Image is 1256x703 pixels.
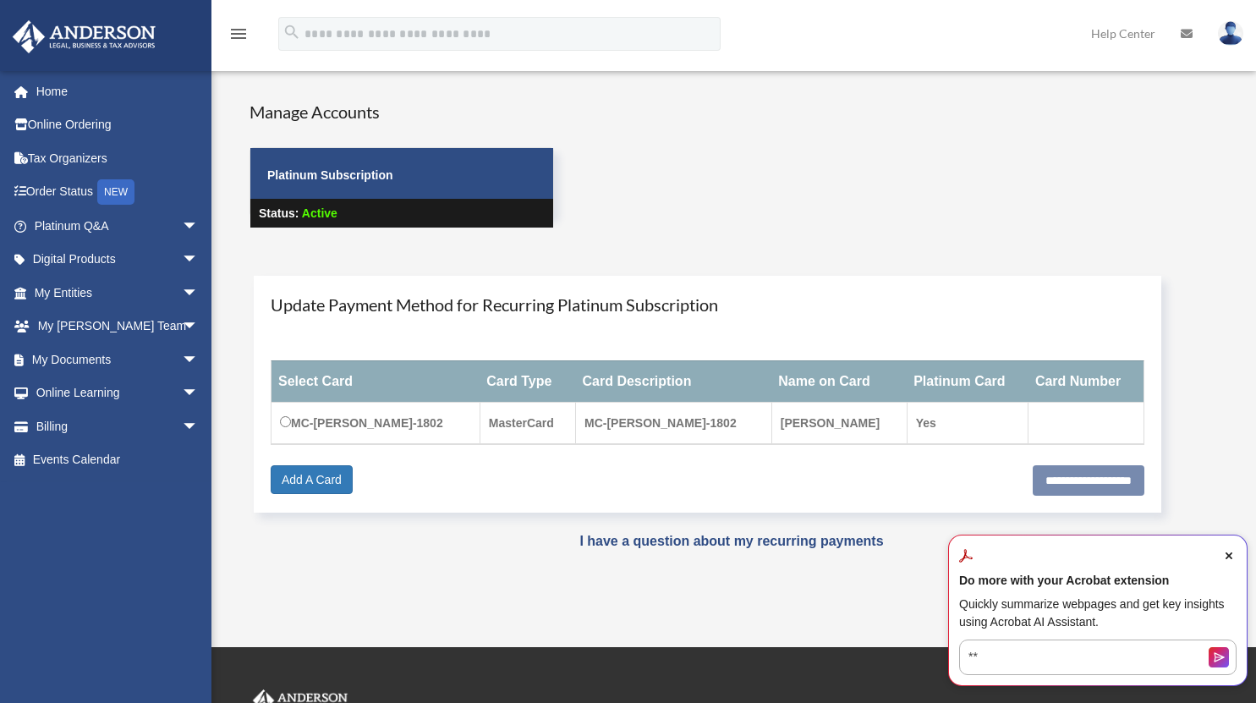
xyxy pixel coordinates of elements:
strong: Platinum Subscription [267,168,393,182]
img: User Pic [1218,21,1243,46]
span: arrow_drop_down [182,343,216,377]
td: [PERSON_NAME] [771,402,907,444]
a: Digital Productsarrow_drop_down [12,243,224,277]
h4: Manage Accounts [250,100,554,124]
i: menu [228,24,249,44]
th: Platinum Card [907,360,1028,402]
span: Active [302,206,337,220]
th: Card Description [575,360,771,402]
th: Card Number [1028,360,1144,402]
a: Billingarrow_drop_down [12,409,224,443]
a: menu [228,30,249,44]
span: arrow_drop_down [182,376,216,411]
td: MasterCard [480,402,575,444]
td: Yes [907,402,1028,444]
a: Platinum Q&Aarrow_drop_down [12,209,224,243]
span: arrow_drop_down [182,310,216,344]
a: Tax Organizers [12,141,224,175]
a: My Documentsarrow_drop_down [12,343,224,376]
h4: Update Payment Method for Recurring Platinum Subscription [271,293,1144,316]
i: search [282,23,301,41]
td: MC-[PERSON_NAME]-1802 [271,402,480,444]
th: Card Type [480,360,575,402]
a: My Entitiesarrow_drop_down [12,276,224,310]
span: arrow_drop_down [182,276,216,310]
a: Online Learningarrow_drop_down [12,376,224,410]
div: NEW [97,179,134,205]
th: Select Card [271,360,480,402]
span: arrow_drop_down [182,243,216,277]
a: Events Calendar [12,443,224,477]
th: Name on Card [771,360,907,402]
a: Home [12,74,224,108]
td: MC-[PERSON_NAME]-1802 [575,402,771,444]
strong: Status: [259,206,299,220]
a: I have a question about my recurring payments [579,534,883,548]
a: Order StatusNEW [12,175,224,210]
a: Online Ordering [12,108,224,142]
span: arrow_drop_down [182,409,216,444]
a: My [PERSON_NAME] Teamarrow_drop_down [12,310,224,343]
img: Anderson Advisors Platinum Portal [8,20,161,53]
a: Add A Card [271,465,353,494]
span: arrow_drop_down [182,209,216,244]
